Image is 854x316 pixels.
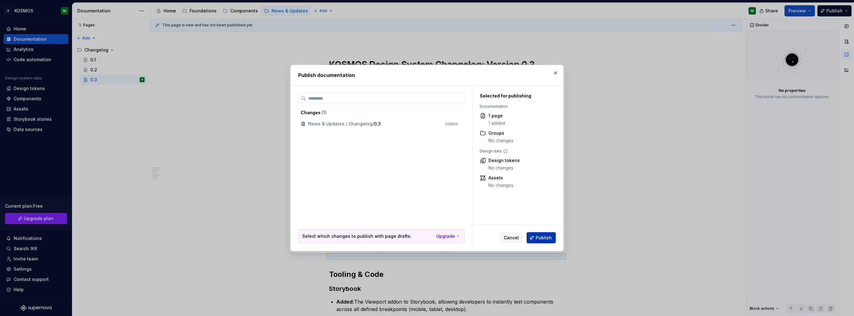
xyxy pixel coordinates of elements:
[480,104,549,109] div: Documentation
[488,138,513,144] div: No changes
[488,175,513,181] div: Assets
[488,182,513,188] div: No changes
[536,235,552,241] span: Publish
[480,149,549,154] div: Design data
[488,165,520,171] div: No changes
[527,232,556,243] button: Publish
[480,93,549,99] div: Selected for publishing
[488,157,520,164] div: Design tokens
[298,71,556,79] h2: Publish documentation
[436,233,461,239] button: Upgrade
[488,113,505,119] div: 1 page
[488,120,505,126] div: 1 added
[301,110,458,116] div: Changes
[321,110,326,115] span: ( 1 )
[488,130,513,136] div: Groups
[504,235,519,241] span: Cancel
[302,233,411,239] p: Select which changes to publish with page drafts.
[500,232,523,243] button: Cancel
